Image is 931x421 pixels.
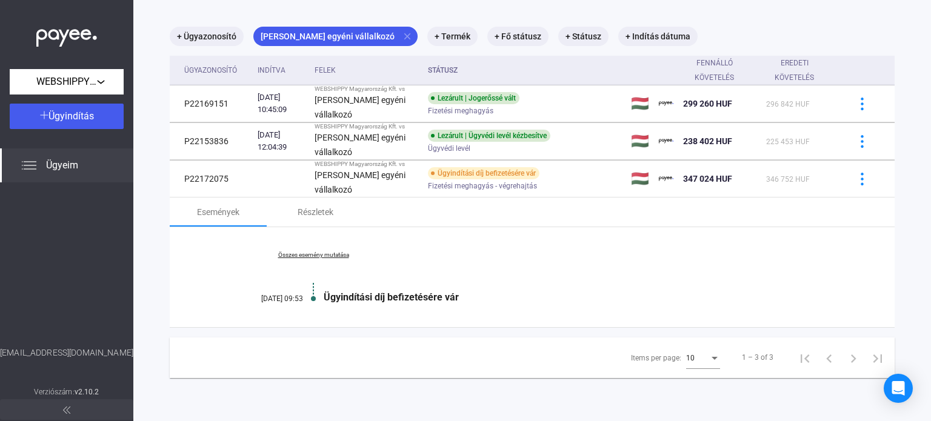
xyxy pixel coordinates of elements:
span: 225 453 HUF [766,138,810,146]
td: 🇭🇺 [626,85,654,122]
div: 1 – 3 of 3 [742,350,773,365]
div: Items per page: [631,351,681,365]
td: P22153836 [170,123,253,160]
div: Ügyindítási díj befizetésére vár [428,167,539,179]
div: Indítva [258,63,305,78]
div: Lezárult | Ügyvédi levél kézbesítve [428,130,550,142]
img: payee-logo [659,96,673,111]
strong: [PERSON_NAME] egyéni vállalkozó [315,170,405,194]
a: Összes esemény mutatása [230,251,396,259]
span: Ügyvédi levél [428,141,470,156]
strong: [PERSON_NAME] egyéni vállalkozó [315,95,405,119]
th: Státusz [423,56,626,85]
td: P22172075 [170,161,253,197]
span: Ügyeim [46,158,78,173]
div: Ügyindítási díj befizetésére vár [324,291,834,303]
mat-chip: + Ügyazonosító [170,27,244,46]
span: 296 842 HUF [766,100,810,108]
button: Ügyindítás [10,104,124,129]
button: more-blue [849,166,875,191]
button: First page [793,345,817,370]
mat-chip: + Státusz [558,27,609,46]
mat-chip: + Termék [427,27,478,46]
img: more-blue [856,135,869,148]
button: Previous page [817,345,841,370]
img: payee-logo [659,171,673,186]
mat-chip: + Fő státusz [487,27,549,46]
strong: [PERSON_NAME] egyéni vállalkozó [315,133,405,157]
div: Részletek [298,205,333,219]
td: 🇭🇺 [626,123,654,160]
mat-select: Items per page: [686,350,720,365]
div: Indítva [258,63,285,78]
div: Open Intercom Messenger [884,374,913,403]
mat-chip: + Indítás dátuma [618,27,698,46]
mat-icon: close [402,31,413,42]
div: Lezárult | Jogerőssé vált [428,92,519,104]
div: WEBSHIPPY Magyarország Kft. vs [315,85,418,93]
button: more-blue [849,91,875,116]
div: Felek [315,63,336,78]
span: 347 024 HUF [683,174,732,184]
div: [DATE] 10:45:09 [258,91,305,116]
div: Fennálló követelés [683,56,756,85]
div: [DATE] 09:53 [230,294,303,303]
div: Fennálló követelés [683,56,745,85]
span: 10 [686,354,695,362]
img: white-payee-white-dot.svg [36,22,97,47]
button: Last page [866,345,890,370]
img: plus-white.svg [40,111,48,119]
div: Ügyazonosító [184,63,237,78]
span: 238 402 HUF [683,136,732,146]
mat-chip: [PERSON_NAME] egyéni vállalkozó [253,27,418,46]
img: list.svg [22,158,36,173]
div: WEBSHIPPY Magyarország Kft. vs [315,161,418,168]
button: WEBSHIPPY Magyarország Kft. [10,69,124,94]
img: payee-logo [659,134,673,148]
img: arrow-double-left-grey.svg [63,406,70,414]
img: more-blue [856,98,869,110]
div: Eredeti követelés [766,56,834,85]
div: Felek [315,63,418,78]
span: Fizetési meghagyás [428,104,493,118]
span: Ügyindítás [48,110,94,122]
button: more-blue [849,128,875,154]
span: Fizetési meghagyás - végrehajtás [428,179,537,193]
strong: v2.10.2 [75,388,99,396]
span: 346 752 HUF [766,175,810,184]
td: 🇭🇺 [626,161,654,197]
span: 299 260 HUF [683,99,732,108]
div: WEBSHIPPY Magyarország Kft. vs [315,123,418,130]
div: Ügyazonosító [184,63,248,78]
div: [DATE] 12:04:39 [258,129,305,153]
div: Események [197,205,239,219]
td: P22169151 [170,85,253,122]
div: Eredeti követelés [766,56,823,85]
img: more-blue [856,173,869,185]
button: Next page [841,345,866,370]
span: WEBSHIPPY Magyarország Kft. [36,75,97,89]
